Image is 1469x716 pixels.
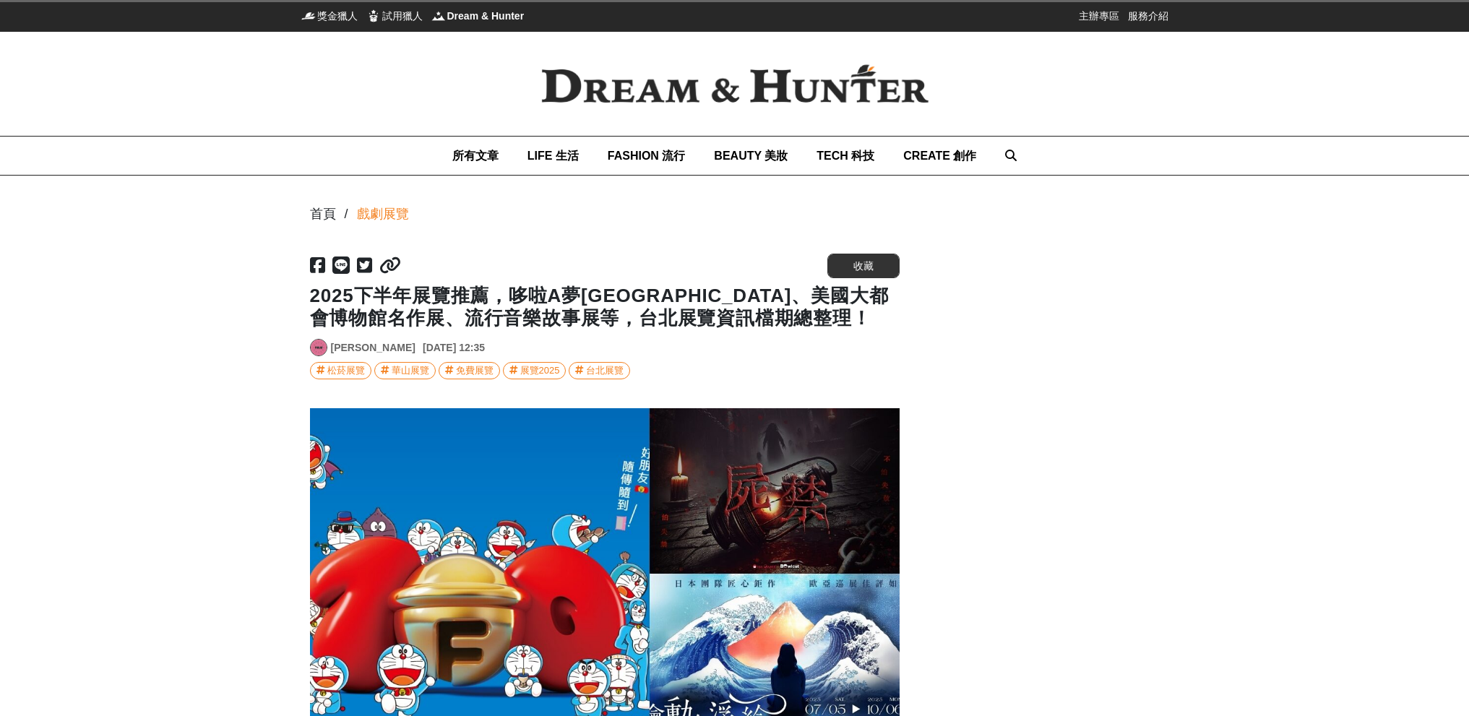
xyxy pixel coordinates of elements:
a: Avatar [310,339,327,356]
span: FASHION 流行 [608,150,686,162]
a: Dream & HunterDream & Hunter [431,9,525,23]
div: / [345,204,348,224]
button: 收藏 [827,254,900,278]
span: 所有文章 [452,150,499,162]
a: 所有文章 [452,137,499,175]
span: 試用獵人 [382,9,423,23]
a: 台北展覽 [569,362,630,379]
div: 華山展覽 [392,363,429,379]
div: 展覽2025 [520,363,560,379]
span: 獎金獵人 [317,9,358,23]
a: LIFE 生活 [527,137,579,175]
span: TECH 科技 [817,150,874,162]
a: BEAUTY 美妝 [714,137,788,175]
span: CREATE 創作 [903,150,976,162]
a: 戲劇展覽 [357,204,409,224]
div: 免費展覽 [456,363,494,379]
a: FASHION 流行 [608,137,686,175]
span: Dream & Hunter [447,9,525,23]
a: CREATE 創作 [903,137,976,175]
a: 試用獵人試用獵人 [366,9,423,23]
h1: 2025下半年展覽推薦，哆啦A夢[GEOGRAPHIC_DATA]、美國大都會博物館名作展、流行音樂故事展等，台北展覽資訊檔期總整理！ [310,285,900,329]
span: LIFE 生活 [527,150,579,162]
span: BEAUTY 美妝 [714,150,788,162]
a: 服務介紹 [1128,9,1168,23]
a: TECH 科技 [817,137,874,175]
div: 首頁 [310,204,336,224]
a: [PERSON_NAME] [331,340,415,355]
img: Dream & Hunter [518,41,952,126]
img: 試用獵人 [366,9,381,23]
img: Dream & Hunter [431,9,446,23]
div: [DATE] 12:35 [423,340,485,355]
a: 獎金獵人獎金獵人 [301,9,358,23]
a: 主辦專區 [1079,9,1119,23]
a: 松菸展覽 [310,362,371,379]
img: Avatar [311,340,327,355]
a: 展覽2025 [503,362,567,379]
a: 華山展覽 [374,362,436,379]
img: 獎金獵人 [301,9,316,23]
a: 免費展覽 [439,362,500,379]
div: 松菸展覽 [327,363,365,379]
div: 台北展覽 [586,363,624,379]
